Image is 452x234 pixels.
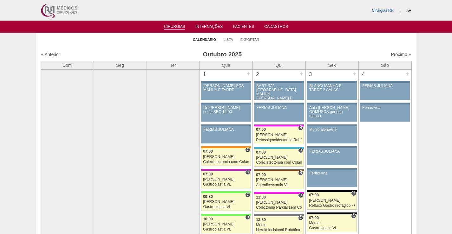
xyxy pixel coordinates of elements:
[359,70,369,79] div: 4
[245,170,250,175] span: Consultório
[254,104,304,122] a: FERIAS JULIANA
[201,81,251,83] div: Key: Aviso
[372,8,394,13] a: Cirurgias RR
[201,104,251,122] a: Dr [PERSON_NAME] cons. SBC 14:00
[203,217,213,221] span: 10:00
[309,216,319,220] span: 07:00
[351,213,356,218] span: Consultório
[201,193,251,211] a: C 09:30 [PERSON_NAME] Gastroplastia VL
[245,215,250,220] span: Hospital
[307,103,357,104] div: Key: Aviso
[256,195,266,199] span: 11:00
[201,148,251,166] a: C 07:00 [PERSON_NAME] Colecistectomia com Colangiografia VL
[256,133,302,137] div: [PERSON_NAME]
[307,212,357,214] div: Key: Blanc
[147,61,200,69] th: Ter
[307,148,357,165] a: FERIAS JULIANA
[360,83,409,100] a: FERIAS JULIANA
[201,169,251,171] div: Key: Maria Braido
[305,61,358,69] th: Sex
[254,192,304,194] div: Key: Pro Matre
[203,106,249,114] div: Dr [PERSON_NAME] cons. SBC 14:00
[307,124,357,126] div: Key: Aviso
[360,103,409,104] div: Key: Aviso
[41,52,60,57] a: « Anterior
[193,37,216,42] a: Calendário
[256,173,266,177] span: 07:00
[245,147,250,152] span: Consultório
[256,155,302,160] div: [PERSON_NAME]
[254,81,304,83] div: Key: Aviso
[298,170,303,175] span: Hospital
[256,206,302,210] div: Colectomia Parcial sem Colostomia VL
[256,127,266,132] span: 07:00
[309,171,355,175] div: Ferias Ana
[201,216,251,233] a: H 10:00 [PERSON_NAME] Gastroplastia VL
[309,84,355,92] div: BLANC/ MANHÃ E TARDE 2 SALAS
[298,193,303,198] span: Hospital
[253,70,263,79] div: 2
[201,214,251,216] div: Key: Brasil
[195,24,223,31] a: Internações
[307,168,357,170] div: Key: Aviso
[307,192,357,210] a: C 07:00 [PERSON_NAME] Refluxo Gastroesofágico - Cirurgia VL
[254,124,304,126] div: Key: Pro Matre
[352,70,357,78] div: +
[307,146,357,148] div: Key: Aviso
[309,128,355,132] div: Murilo alphaville
[408,9,411,12] i: Sair
[254,147,304,149] div: Key: Neomater
[224,37,233,42] a: Lista
[245,192,250,197] span: Consultório
[307,170,357,187] a: Ferias Ana
[264,24,288,31] a: Cadastros
[309,106,355,118] div: Aula [PERSON_NAME] COMUSCS período manha
[254,169,304,171] div: Key: Santa Joana
[201,191,251,193] div: Key: Brasil
[254,171,304,189] a: H 07:00 [PERSON_NAME] Apendicectomia VL
[391,52,411,57] a: Próximo »
[254,214,304,216] div: Key: Santa Catarina
[203,200,249,204] div: [PERSON_NAME]
[200,70,210,79] div: 1
[254,149,304,167] a: H 07:00 [PERSON_NAME] Colecistectomia com Colangiografia VL
[246,70,251,78] div: +
[306,70,316,79] div: 3
[130,50,315,59] h3: Outubro 2025
[309,204,355,208] div: Refluxo Gastroesofágico - Cirurgia VL
[254,216,304,234] a: C 13:30 Murilo Hernia incisional Robótica
[252,61,305,69] th: Qui
[203,205,249,209] div: Gastroplastia VL
[256,178,302,182] div: [PERSON_NAME]
[309,226,355,230] div: Gastroplastia VL
[307,126,357,143] a: Murilo alphaville
[203,155,249,159] div: [PERSON_NAME]
[309,221,355,225] div: Marcal
[203,194,213,199] span: 09:30
[203,172,213,176] span: 07:00
[240,37,259,42] a: Exportar
[256,161,302,165] div: Colecistectomia com Colangiografia VL
[254,126,304,144] a: H 07:00 [PERSON_NAME] Retossigmoidectomia Robótica
[203,149,213,154] span: 07:00
[405,70,410,78] div: +
[256,200,302,205] div: [PERSON_NAME]
[309,199,355,203] div: [PERSON_NAME]
[200,61,252,69] th: Qua
[203,177,249,181] div: [PERSON_NAME]
[307,81,357,83] div: Key: Aviso
[201,146,251,148] div: Key: São Luiz - SCS
[298,125,303,130] span: Hospital
[362,106,408,110] div: Ferias Ana
[203,128,249,132] div: FERIAS JULIANA
[203,160,249,164] div: Colecistectomia com Colangiografia VL
[256,228,302,232] div: Hernia incisional Robótica
[360,104,409,122] a: Ferias Ana
[254,83,304,100] a: BARTIRA/ [GEOGRAPHIC_DATA] MANHÃ ([PERSON_NAME] E ANA)/ SANTA JOANA -TARDE
[309,149,355,154] div: FERIAS JULIANA
[201,83,251,100] a: [PERSON_NAME]-SCS MANHÃ E TARDE
[298,148,303,153] span: Hospital
[362,84,408,88] div: FERIAS JULIANA
[307,83,357,100] a: BLANC/ MANHÃ E TARDE 2 SALAS
[233,24,254,31] a: Pacientes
